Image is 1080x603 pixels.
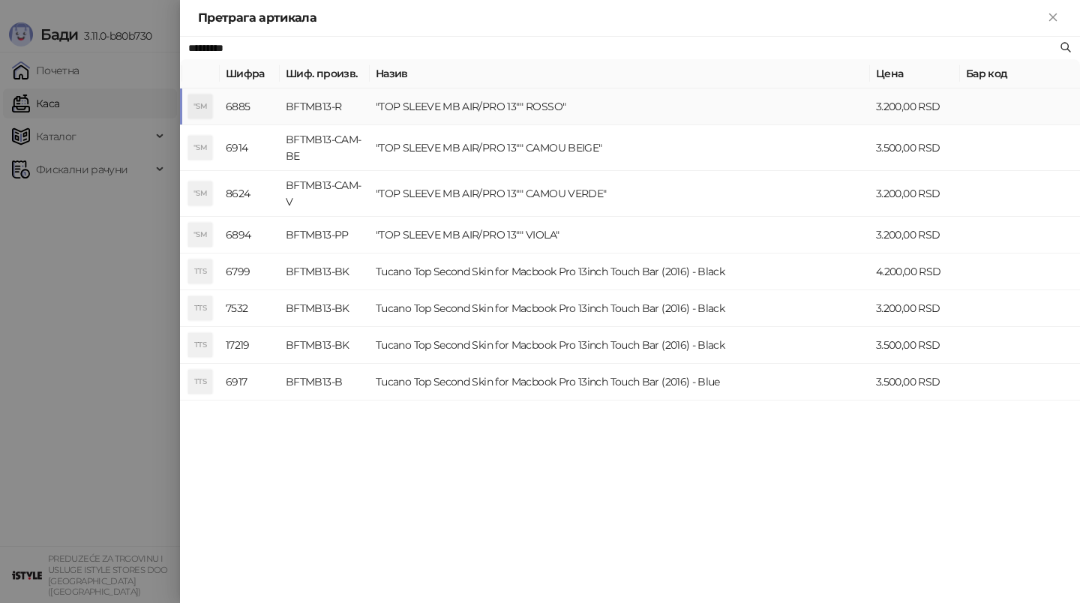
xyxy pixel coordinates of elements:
[280,253,370,290] td: BFTMB13-BK
[198,9,1044,27] div: Претрага артикала
[870,59,960,88] th: Цена
[370,171,870,217] td: "TOP SLEEVE MB AIR/PRO 13"" CAMOU VERDE"
[870,327,960,364] td: 3.500,00 RSD
[188,259,212,283] div: TTS
[370,88,870,125] td: "TOP SLEEVE MB AIR/PRO 13"" ROSSO"
[220,171,280,217] td: 8624
[870,253,960,290] td: 4.200,00 RSD
[370,364,870,400] td: Tucano Top Second Skin for Macbook Pro 13inch Touch Bar (2016) - Blue
[370,290,870,327] td: Tucano Top Second Skin for Macbook Pro 13inch Touch Bar (2016) - Black
[960,59,1080,88] th: Бар код
[188,223,212,247] div: "SM
[370,217,870,253] td: "TOP SLEEVE MB AIR/PRO 13"" VIOLA"
[280,290,370,327] td: BFTMB13-BK
[220,217,280,253] td: 6894
[188,136,212,160] div: "SM
[370,125,870,171] td: "TOP SLEEVE MB AIR/PRO 13"" CAMOU BEIGE"
[188,181,212,205] div: "SM
[220,59,280,88] th: Шифра
[280,217,370,253] td: BFTMB13-PP
[370,327,870,364] td: Tucano Top Second Skin for Macbook Pro 13inch Touch Bar (2016) - Black
[220,88,280,125] td: 6885
[870,364,960,400] td: 3.500,00 RSD
[280,327,370,364] td: BFTMB13-BK
[188,94,212,118] div: "SM
[1044,9,1062,27] button: Close
[220,364,280,400] td: 6917
[188,296,212,320] div: TTS
[220,125,280,171] td: 6914
[280,59,370,88] th: Шиф. произв.
[280,88,370,125] td: BFTMB13-R
[370,253,870,290] td: Tucano Top Second Skin for Macbook Pro 13inch Touch Bar (2016) - Black
[188,370,212,394] div: TTS
[220,253,280,290] td: 6799
[280,364,370,400] td: BFTMB13-B
[870,217,960,253] td: 3.200,00 RSD
[280,125,370,171] td: BFTMB13-CAM-BE
[870,125,960,171] td: 3.500,00 RSD
[870,88,960,125] td: 3.200,00 RSD
[870,171,960,217] td: 3.200,00 RSD
[188,333,212,357] div: TTS
[280,171,370,217] td: BFTMB13-CAM-V
[220,290,280,327] td: 7532
[370,59,870,88] th: Назив
[220,327,280,364] td: 17219
[870,290,960,327] td: 3.200,00 RSD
